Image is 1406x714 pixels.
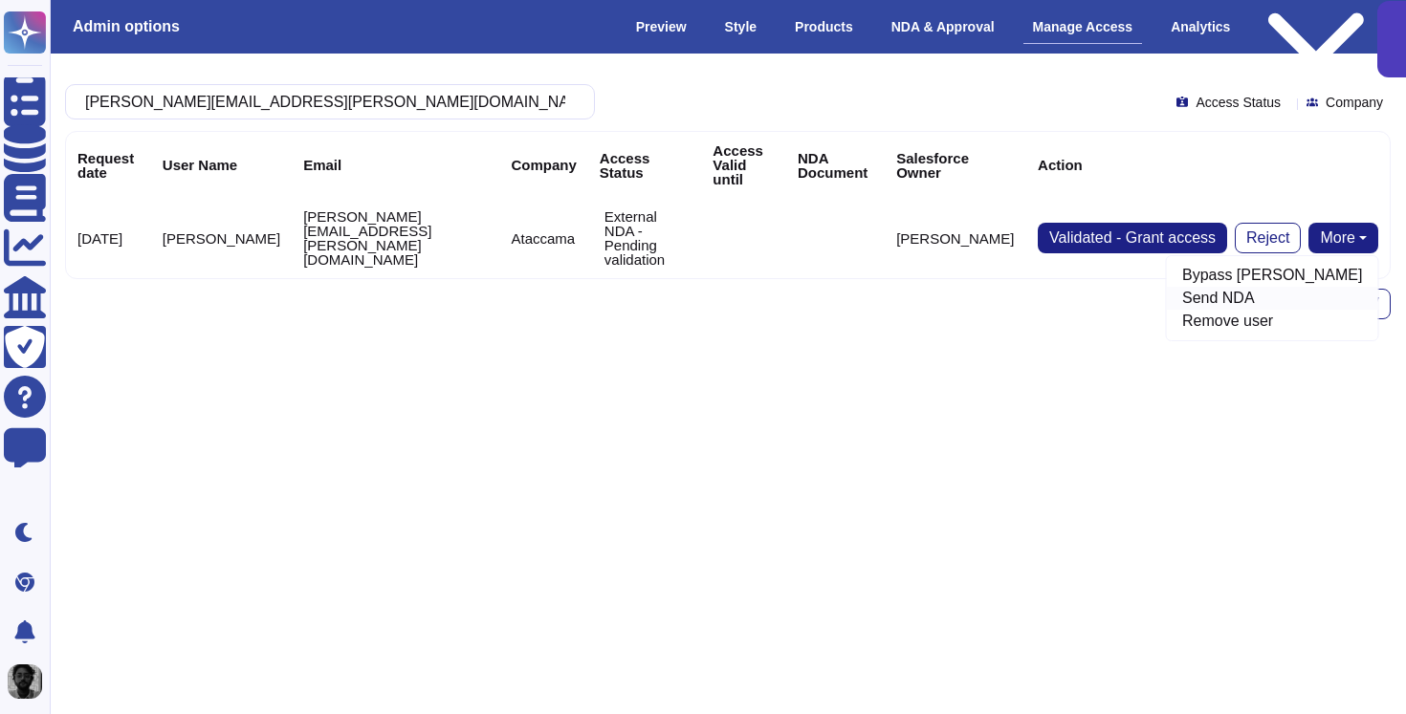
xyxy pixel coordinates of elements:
th: Request date [66,132,151,198]
div: Products [785,11,863,43]
button: Validated - Grant access [1038,223,1227,253]
span: Access Status [1196,96,1281,109]
th: Email [292,132,499,198]
td: [DATE] [66,198,151,278]
a: Bypass [PERSON_NAME] [1167,264,1378,287]
div: Style [715,11,766,43]
th: Salesforce Owner [885,132,1026,198]
div: Manage Access [1023,11,1143,44]
img: user [8,664,42,699]
span: Validated - Grant access [1049,230,1216,246]
h3: Admin options [73,17,180,35]
div: Preview [626,11,696,43]
button: More [1308,223,1378,253]
button: Reject [1235,223,1301,253]
th: User Name [151,132,292,198]
a: Send NDA [1167,287,1378,310]
td: [PERSON_NAME] [885,198,1026,278]
p: External NDA - Pending validation [604,209,691,267]
td: Ataccama [499,198,587,278]
span: Reject [1246,230,1289,246]
div: Analytics [1161,11,1240,43]
th: Access Valid until [701,132,786,198]
a: Remove user [1167,310,1378,333]
th: NDA Document [786,132,885,198]
td: [PERSON_NAME] [151,198,292,278]
th: Company [499,132,587,198]
div: NDA & Approval [882,11,1004,43]
span: Company [1326,96,1383,109]
div: More [1166,255,1379,341]
th: Action [1026,132,1390,198]
button: user [4,660,55,703]
td: [PERSON_NAME][EMAIL_ADDRESS][PERSON_NAME][DOMAIN_NAME] [292,198,499,278]
th: Access Status [588,132,702,198]
input: Search by keywords [76,85,575,119]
